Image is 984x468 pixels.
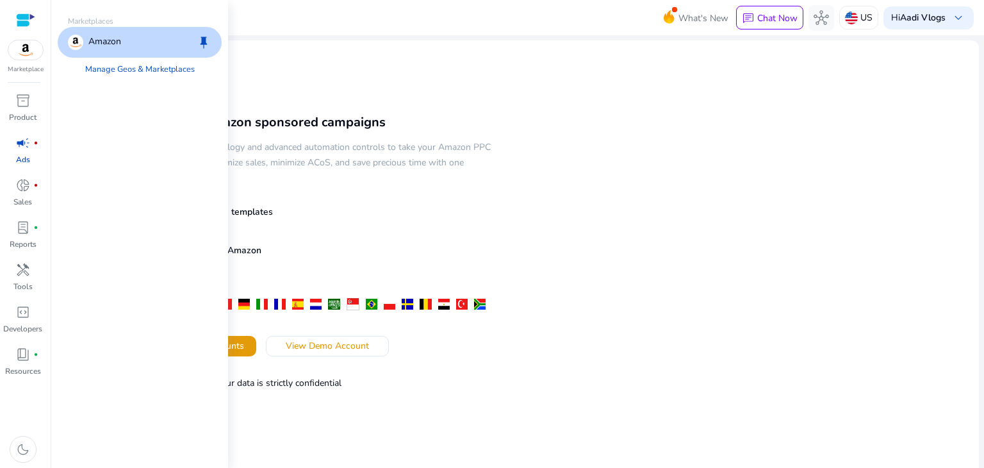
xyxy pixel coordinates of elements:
[808,5,834,31] button: hub
[8,40,43,60] img: amazon.svg
[15,93,31,108] span: inventory_2
[75,58,205,81] a: Manage Geos & Marketplaces
[92,115,492,130] h3: Supercharge your Amazon sponsored campaigns
[15,178,31,193] span: donut_small
[92,140,492,186] h5: Leverage machine learning technology and advanced automation controls to take your Amazon PPC cam...
[33,225,38,230] span: fiber_manual_record
[33,183,38,188] span: fiber_manual_record
[845,12,858,24] img: us.svg
[757,12,798,24] p: Chat Now
[15,220,31,235] span: lab_profile
[814,10,829,26] span: hub
[742,12,755,25] span: chat
[286,339,369,353] span: View Demo Account
[15,135,31,151] span: campaign
[15,347,31,362] span: book_4
[58,15,222,27] p: Marketplaces
[9,112,37,123] p: Product
[15,442,31,457] span: dark_mode
[891,13,946,22] p: Hi
[266,336,389,356] button: View Demo Account
[88,35,121,50] p: Amazon
[13,281,33,292] p: Tools
[92,376,492,391] p: Our Privacy Policy ensures your data is strictly confidential
[92,404,492,417] p: Approved by
[68,35,83,50] img: amazon.svg
[33,352,38,357] span: fiber_manual_record
[15,262,31,278] span: handyman
[736,6,803,30] button: chatChat Now
[16,154,30,165] p: Ads
[5,365,41,377] p: Resources
[15,305,31,320] span: code_blocks
[10,238,37,250] p: Reports
[678,7,728,29] span: What's New
[3,323,42,335] p: Developers
[900,12,946,24] b: Aadi Vlogs
[860,6,873,29] p: US
[8,65,44,74] p: Marketplace
[92,274,492,294] h4: We support all Amazon geographies:
[33,140,38,146] span: fiber_manual_record
[196,35,211,50] span: keep
[951,10,966,26] span: keyboard_arrow_down
[13,196,32,208] p: Sales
